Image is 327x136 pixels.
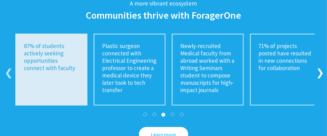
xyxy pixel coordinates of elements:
[102,42,157,94] p: Plastic surgeon connected with Electrical Engineering professor to create a medical device they l...
[259,42,314,72] p: 71% of projects posted have resulted in new connections for collaboration
[24,42,79,72] p: 87% of students actively seeking opportunities connect with faculty
[316,66,322,73] button: Next
[142,112,148,118] button: 1 of 2
[180,42,235,94] p: Newly-recruited Medical faculty from abroad worked with a Writing Seminars student to compose man...
[5,66,11,73] button: Previous
[179,112,185,118] button: 5 of 2
[160,112,167,118] button: 3 of 2
[170,112,176,118] button: 4 of 2
[151,112,157,118] button: 2 of 2
[5,108,26,131] iframe: Chat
